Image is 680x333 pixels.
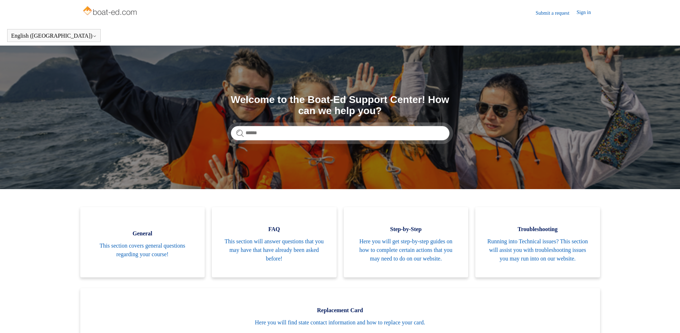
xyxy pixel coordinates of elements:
span: FAQ [223,225,326,234]
span: Step-by-Step [355,225,458,234]
a: General This section covers general questions regarding your course! [80,207,205,277]
span: Replacement Card [91,306,589,315]
img: Boat-Ed Help Center home page [82,4,139,19]
a: Sign in [576,9,598,17]
h1: Welcome to the Boat-Ed Support Center! How can we help you? [231,94,450,117]
span: General [91,229,194,238]
a: Troubleshooting Running into Technical issues? This section will assist you with troubleshooting ... [475,207,600,277]
a: FAQ This section will answer questions that you may have that have already been asked before! [212,207,337,277]
span: This section will answer questions that you may have that have already been asked before! [223,237,326,263]
span: Troubleshooting [486,225,589,234]
a: Submit a request [536,9,576,17]
button: English ([GEOGRAPHIC_DATA]) [11,33,97,39]
span: Here you will find state contact information and how to replace your card. [91,318,589,327]
span: Running into Technical issues? This section will assist you with troubleshooting issues you may r... [486,237,589,263]
a: Step-by-Step Here you will get step-by-step guides on how to complete certain actions that you ma... [344,207,469,277]
span: Here you will get step-by-step guides on how to complete certain actions that you may need to do ... [355,237,458,263]
input: Search [231,126,450,140]
span: This section covers general questions regarding your course! [91,241,194,259]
